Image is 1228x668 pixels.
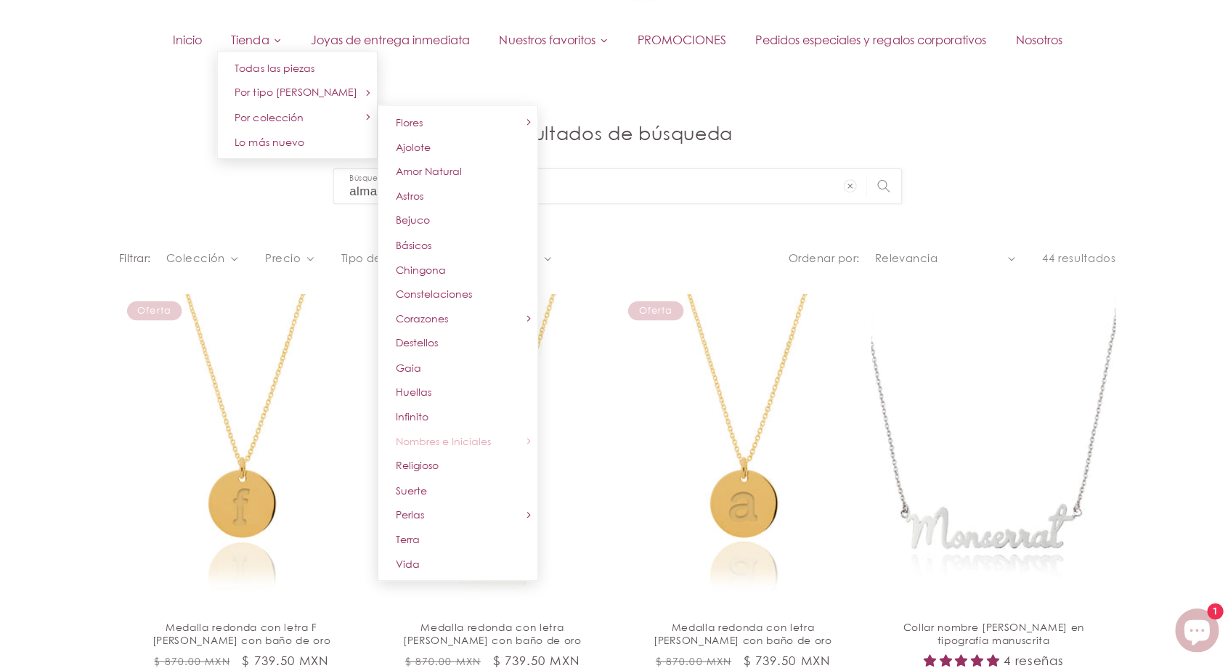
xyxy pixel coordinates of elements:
[339,253,448,269] summary: Tipo de producto (0 seleccionado)
[375,553,535,577] a: Vida
[339,253,435,269] span: Tipo de producto
[375,431,535,455] a: Nombres e Iniciales
[234,65,313,78] span: Todas las piezas
[234,139,303,151] span: Lo más nuevo
[165,253,224,269] span: Colección
[134,621,346,647] a: Medalla redonda con letra F [PERSON_NAME] con baño de oro
[375,138,535,163] a: Ajolote
[394,119,420,131] span: Flores
[375,211,535,235] a: Bejuco
[375,357,535,382] a: Gaia
[497,36,593,52] span: Nuestros favoritos
[784,253,855,266] label: Ordenar por:
[375,455,535,479] a: Religioso
[375,528,535,553] a: Terra
[375,406,535,431] a: Infinito
[482,33,619,54] a: Nuestros favoritos
[234,89,356,102] span: Por tipo [PERSON_NAME]
[829,172,862,205] button: Borrar término de búsqueda
[375,309,535,333] a: Corazones
[158,33,216,54] a: Inicio
[394,290,470,302] span: Constelaciones
[216,60,375,84] a: Todas las piezas
[375,235,535,260] a: Básicos
[216,108,375,133] a: Por colección
[375,187,535,211] a: Astros
[230,36,268,52] span: Tienda
[394,266,444,278] span: Chingona
[295,33,482,54] a: Joyas de entrega inmediata
[634,36,723,52] span: PROMOCIONES
[216,133,375,158] a: Lo más nuevo
[394,534,418,546] span: Terra
[375,284,535,309] a: Constelaciones
[375,333,535,357] a: Destellos
[882,621,1094,647] a: Collar nombre [PERSON_NAME] en tipografía manuscrita
[375,162,535,187] a: Amor Natural
[394,314,446,327] span: Corazones
[165,253,237,269] summary: Colección (0 seleccionado)
[332,172,895,206] input: Búsqueda
[394,192,421,205] span: Astros
[752,36,981,52] span: Pedidos especiales y regalos corporativos
[309,36,468,52] span: Joyas de entrega inmediata
[375,479,535,504] a: Suerte
[1010,36,1057,52] span: Nosotros
[383,621,595,647] a: Medalla redonda con letra [PERSON_NAME] con baño de oro
[172,36,201,52] span: Inicio
[394,558,418,571] span: Vida
[1164,609,1216,656] inbox-online-store-chat: Chat de la tienda online Shopify
[394,485,425,497] span: Suerte
[375,113,535,138] a: Flores
[216,83,375,108] a: Por tipo [PERSON_NAME]
[394,509,422,521] span: Perlas
[118,125,1110,149] h1: Resultados de búsqueda
[394,144,428,156] span: Ajolote
[264,253,299,269] span: Precio
[619,33,737,54] a: PROMOCIONES
[118,253,150,269] h2: Filtrar:
[394,412,426,424] span: Infinito
[633,621,845,647] a: Medalla redonda con letra [PERSON_NAME] con baño de oro
[394,168,460,180] span: Amor Natural
[234,114,302,126] span: Por colección
[996,33,1071,54] a: Nosotros
[737,33,996,54] a: Pedidos especiales y regalos corporativos
[375,503,535,528] a: Perlas
[862,172,895,205] button: Búsqueda
[394,436,489,449] span: Nombres e Iniciales
[216,33,295,54] a: Tienda
[375,260,535,285] a: Chingona
[394,387,429,399] span: Huellas
[394,460,436,473] span: Religioso
[394,363,419,375] span: Gaia
[1036,253,1110,266] span: 44 resultados
[394,216,428,229] span: Bejuco
[375,381,535,406] a: Huellas
[394,338,436,351] span: Destellos
[264,253,312,269] summary: Precio
[394,241,429,253] span: Básicos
